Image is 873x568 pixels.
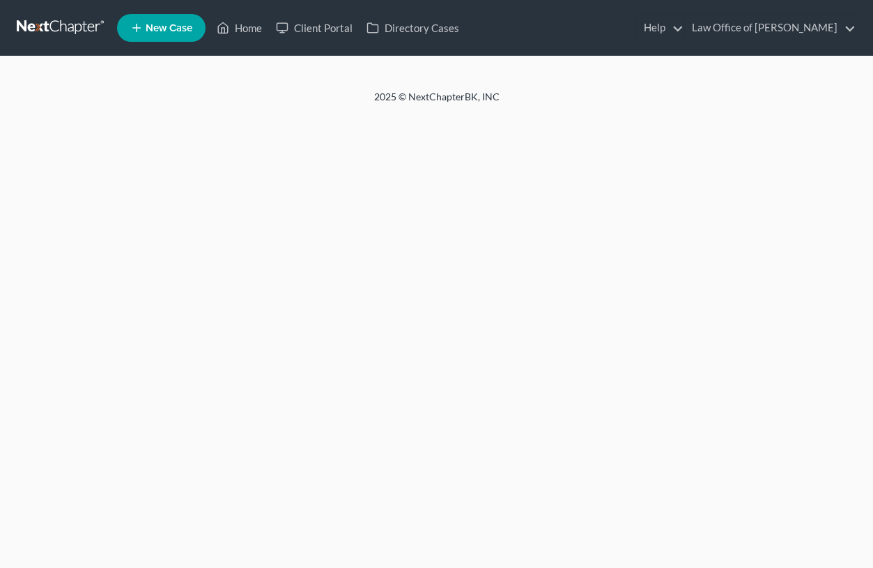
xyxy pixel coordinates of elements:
[117,14,206,42] new-legal-case-button: New Case
[685,15,856,40] a: Law Office of [PERSON_NAME]
[360,15,466,40] a: Directory Cases
[40,90,834,115] div: 2025 © NextChapterBK, INC
[269,15,360,40] a: Client Portal
[210,15,269,40] a: Home
[637,15,683,40] a: Help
